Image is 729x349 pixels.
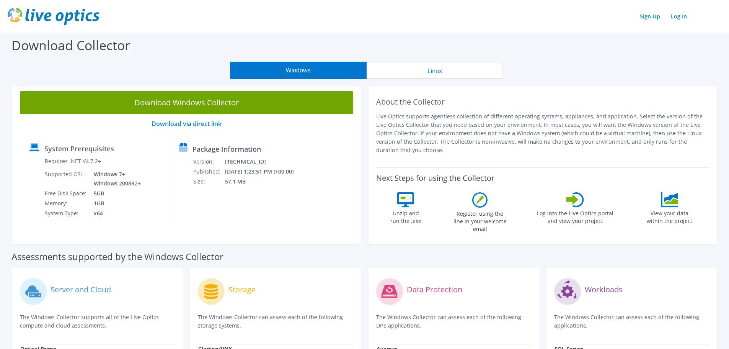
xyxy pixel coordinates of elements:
[88,208,142,218] td: x64
[376,313,531,330] p: The Windows Collector can assess each of the following DPS applications.
[88,188,142,198] td: 5GB
[44,188,88,198] td: Free Disk Space:
[225,157,304,167] td: [TECHNICAL_ID]
[407,286,462,293] label: Data Protection
[192,145,261,153] label: Package Information
[198,313,353,330] p: The Windows Collector can assess each of the following storage systems.
[225,167,304,177] td: [DATE] 1:23:51 PM (+00:00)
[225,177,304,187] td: 57.1 MB
[537,207,614,225] label: Log into the Live Optics portal and view your project
[45,157,101,165] label: Requires .NET V4.7.2+
[667,11,691,22] a: Log In
[376,112,709,154] p: Live Optics supports agentless collection of different operating systems, appliances, and applica...
[193,177,225,187] td: Size:
[152,120,222,128] a: Download via direct link
[44,145,114,152] label: System Prerequisites
[8,8,99,25] img: live_optics_svg.svg
[44,208,88,218] td: System Type:
[44,169,88,188] td: Supported OS:
[636,11,664,22] a: Sign Up
[367,62,503,79] button: Linux
[11,36,130,54] label: Download Collector
[51,286,111,293] label: Server and Cloud
[193,157,225,167] td: Version:
[642,207,697,225] label: View your data within the project
[376,174,494,183] label: Next Steps for using the Collector
[44,198,88,208] td: Memory:
[554,313,709,330] p: The Windows Collector can assess each of the following applications.
[230,62,367,79] button: Windows
[20,313,175,330] p: The Windows Collector supports all of the Live Optics compute and cloud assessments.
[88,169,142,188] td: Windows 7+ Windows 2008R2+
[193,167,225,177] td: Published:
[388,207,423,225] label: Unzip and run the .exe
[451,208,509,233] label: Register using the line in your welcome email
[20,91,353,114] a: Download Windows Collector
[228,286,256,293] label: Storage
[11,253,223,261] label: Assessments supported by the Windows Collector
[585,286,623,293] label: Workloads
[88,198,142,208] td: 1GB
[376,97,709,107] h2: About the Collector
